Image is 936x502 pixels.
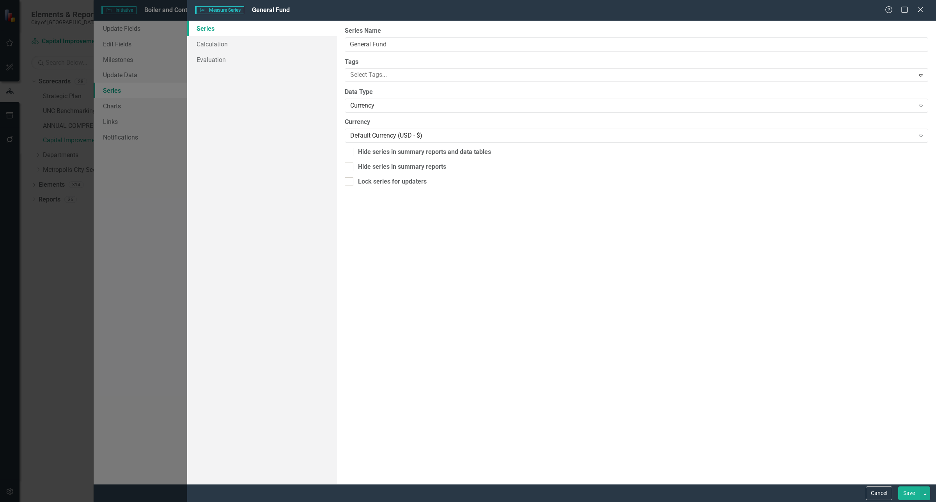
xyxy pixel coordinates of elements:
a: Series [187,21,337,36]
label: Tags [345,58,928,67]
label: Data Type [345,88,928,97]
span: General Fund [252,6,290,14]
a: Calculation [187,36,337,52]
div: Default Currency (USD - $) [350,131,915,140]
button: Cancel [866,486,892,500]
span: Measure Series [195,6,244,14]
input: Series Name [345,37,928,52]
div: Lock series for updaters [358,177,427,186]
div: Hide series in summary reports [358,163,446,171]
div: Currency [350,101,915,110]
label: Currency [345,118,928,127]
label: Series Name [345,27,928,35]
a: Evaluation [187,52,337,67]
div: Hide series in summary reports and data tables [358,148,491,157]
button: Save [898,486,920,500]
